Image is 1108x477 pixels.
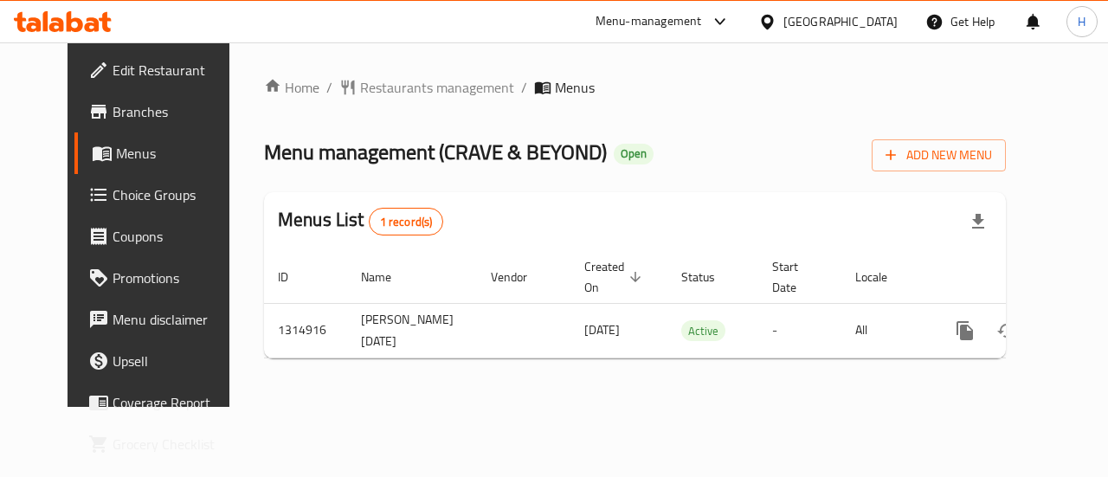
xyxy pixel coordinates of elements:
span: Restaurants management [360,77,514,98]
span: [DATE] [584,319,620,341]
div: Active [681,320,725,341]
span: 1 record(s) [370,214,443,230]
span: Name [361,267,414,287]
div: [GEOGRAPHIC_DATA] [783,12,898,31]
div: Menu-management [596,11,702,32]
td: [PERSON_NAME] [DATE] [347,303,477,358]
a: Grocery Checklist [74,423,253,465]
button: more [944,310,986,351]
div: Export file [957,201,999,242]
a: Menu disclaimer [74,299,253,340]
span: Upsell [113,351,239,371]
span: Menus [555,77,595,98]
span: Add New Menu [886,145,992,166]
a: Home [264,77,319,98]
span: Promotions [113,268,239,288]
span: ID [278,267,311,287]
span: Menu management ( CRAVE & BEYOND ) [264,132,607,171]
span: Menus [116,143,239,164]
a: Branches [74,91,253,132]
span: Vendor [491,267,550,287]
button: Change Status [986,310,1027,351]
td: - [758,303,841,358]
span: Start Date [772,256,821,298]
button: Add New Menu [872,139,1006,171]
a: Coupons [74,216,253,257]
div: Open [614,144,654,164]
a: Upsell [74,340,253,382]
span: Edit Restaurant [113,60,239,81]
a: Edit Restaurant [74,49,253,91]
h2: Menus List [278,207,443,235]
span: Choice Groups [113,184,239,205]
a: Menus [74,132,253,174]
div: Total records count [369,208,444,235]
a: Promotions [74,257,253,299]
span: Status [681,267,738,287]
a: Choice Groups [74,174,253,216]
span: Menu disclaimer [113,309,239,330]
span: Open [614,146,654,161]
span: H [1078,12,1085,31]
span: Coverage Report [113,392,239,413]
span: Created On [584,256,647,298]
span: Branches [113,101,239,122]
span: Locale [855,267,910,287]
span: Active [681,321,725,341]
li: / [326,77,332,98]
td: All [841,303,931,358]
a: Restaurants management [339,77,514,98]
a: Coverage Report [74,382,253,423]
td: 1314916 [264,303,347,358]
span: Grocery Checklist [113,434,239,454]
nav: breadcrumb [264,77,1006,98]
span: Coupons [113,226,239,247]
li: / [521,77,527,98]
